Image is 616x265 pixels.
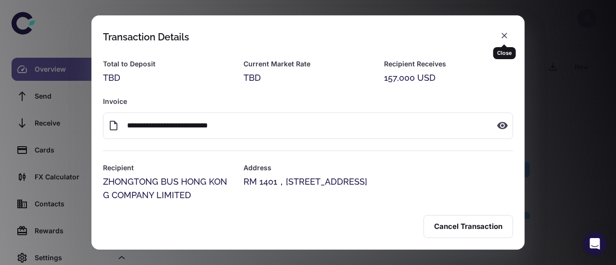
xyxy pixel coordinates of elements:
h6: Address [244,163,513,173]
div: 157,000 USD [384,71,513,85]
div: ZHONGTONG BUS HONG KONG COMPANY LIMITED [103,175,232,202]
button: Cancel Transaction [423,215,513,238]
h6: Recipient [103,163,232,173]
h6: Invoice [103,96,513,107]
div: Transaction Details [103,31,189,43]
h6: Recipient Receives [384,59,513,69]
h6: Total to Deposit [103,59,232,69]
div: RM 1401，[STREET_ADDRESS] [244,175,513,189]
div: Open Intercom Messenger [583,232,606,255]
div: Close [493,47,516,59]
div: TBD [244,71,372,85]
div: TBD [103,71,232,85]
h6: Current Market Rate [244,59,372,69]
